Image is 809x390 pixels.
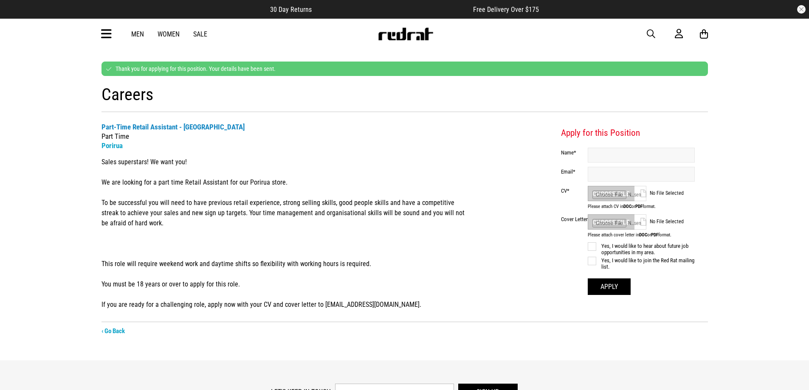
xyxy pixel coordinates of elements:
span: No File Selected [650,190,695,196]
p: Sales superstars! We want you! We are looking for a part time Retail Assistant for our Porirua st... [101,157,465,310]
a: Women [158,30,180,38]
button: Apply [588,278,631,295]
h3: Apply for this Position [561,127,695,139]
strong: DOC [623,204,631,209]
img: Redrat logo [378,28,434,40]
label: Yes, I would like to hear about future job opportunities in my area. [588,243,695,255]
label: Cover Letter [561,216,588,222]
a: Men [131,30,144,38]
span: Please attach CV in or format. [588,204,695,209]
label: Email* [561,168,588,175]
label: Yes, I would like to join the Red Rat mailing list. [588,257,695,270]
strong: PDF [635,204,643,209]
strong: DOC [639,232,647,238]
span: No File Selected [650,219,695,224]
iframe: Customer reviews powered by Trustpilot [329,5,456,14]
span: 30 Day Returns [270,6,312,14]
a: ‹ Go Back [101,327,125,335]
strong: PDF [651,232,658,238]
h1: Careers [101,84,708,112]
span: Please attach cover letter in or format. [588,232,695,238]
div: Thank you for applying for this position. Your details have been sent. [101,62,708,76]
strong: Part-Time Retail Assistant - [GEOGRAPHIC_DATA] [101,123,245,131]
a: Porirua [101,141,123,150]
h2: Part Time [101,122,465,150]
span: Free Delivery Over $175 [473,6,539,14]
label: Name* [561,149,588,156]
a: Sale [193,30,207,38]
